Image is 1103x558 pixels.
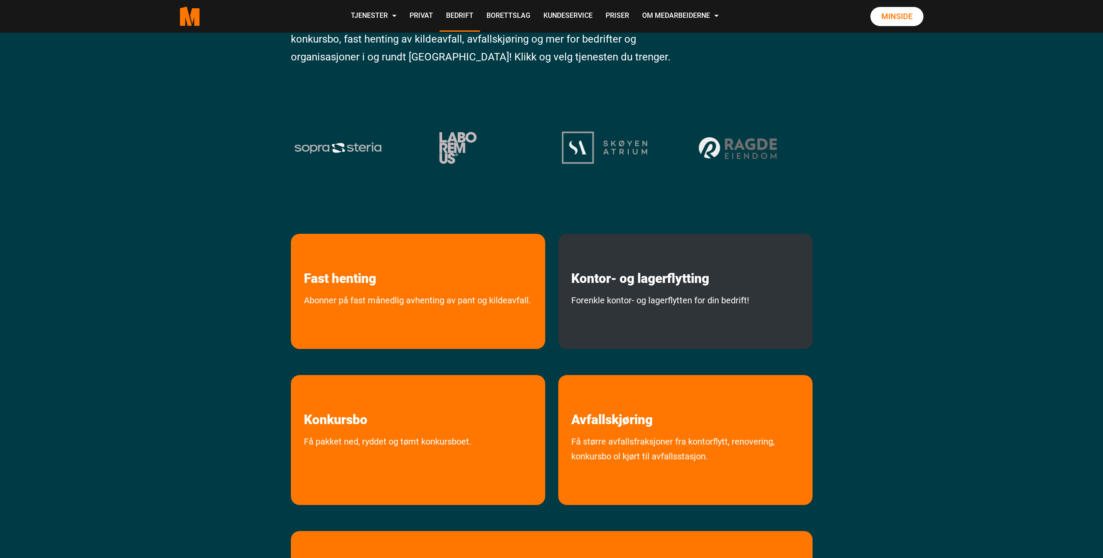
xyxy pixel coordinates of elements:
[537,1,599,32] a: Kundeservice
[403,1,440,32] a: Privat
[440,1,480,32] a: Bedrift
[636,1,725,32] a: Om Medarbeiderne
[696,134,781,161] img: ragde okbn97d8gwrerwy0sgwppcyprqy9juuzeksfkgscu8 2
[291,375,380,428] a: les mer om Konkursbo
[599,1,636,32] a: Priser
[558,434,813,501] a: Få større avfallsfraksjoner kjørt til deponi.
[344,1,403,32] a: Tjenester
[428,132,488,164] img: Laboremus logo og 1
[562,131,647,164] img: logo okbnbonwi65nevcbb1i9s8fi7cq4v3pheurk5r3yf4
[558,293,762,345] a: Forenkle kontor- og lagerflytten for din bedrift!
[291,13,679,66] p: Medarbeiderne er pålitelige folk med rusbakgrunn som tilbyr flyttehjelp, tømming av konkursbo, fa...
[558,234,722,286] a: les mer om Kontor- og lagerflytting
[870,7,923,26] a: Minside
[558,375,666,428] a: les mer om Avfallskjøring
[291,434,484,486] a: Få pakket ned, ryddet og tømt konkursboet.
[294,142,382,154] img: sopra steria logo
[480,1,537,32] a: Borettslag
[291,293,544,345] a: Abonner på fast månedlig avhenting av pant og kildeavfall.
[291,234,389,286] a: les mer om Fast henting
